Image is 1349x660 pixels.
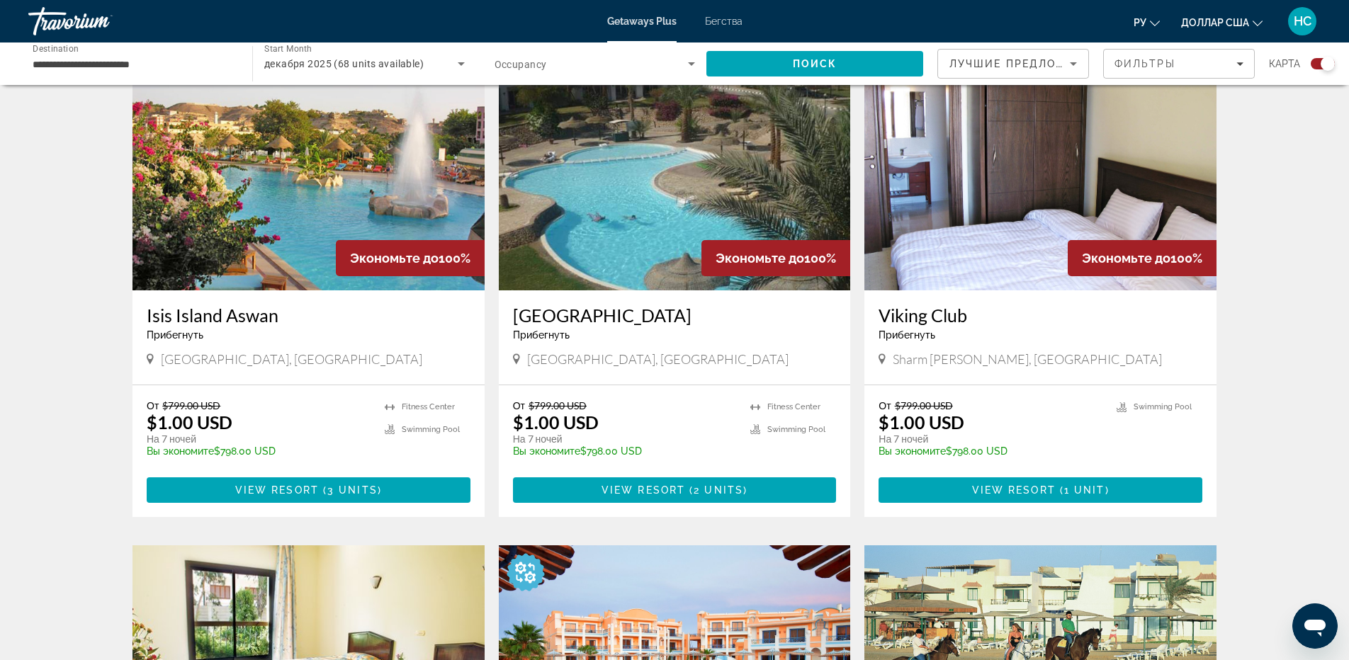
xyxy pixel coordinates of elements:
[893,351,1162,367] span: Sharm [PERSON_NAME], [GEOGRAPHIC_DATA]
[527,351,789,367] span: [GEOGRAPHIC_DATA], [GEOGRAPHIC_DATA]
[264,58,424,69] span: декабря 2025 (68 units available)
[864,64,1217,290] img: Viking Club
[1103,49,1255,79] button: Filters
[235,484,319,496] span: View Resort
[162,399,220,411] span: $799.00 USD
[1292,603,1338,649] iframe: Кнопка запуска окна обмена сообщениями
[350,251,439,266] span: Экономьте до
[319,484,382,496] span: ( )
[949,58,1100,69] span: Лучшие предложения
[513,399,525,411] span: От
[1056,484,1110,496] span: ( )
[499,64,851,290] img: Naama Bay Resort
[879,445,946,457] span: Вы экономите
[1181,17,1249,28] font: доллар США
[972,484,1056,496] span: View Resort
[132,64,485,290] img: Isis Island Aswan
[147,399,159,411] span: От
[513,445,737,457] p: $798.00 USD
[147,305,470,326] a: Isis Island Aswan
[402,402,455,411] span: Fitness Center
[895,399,953,411] span: $799.00 USD
[513,433,737,445] p: На 7 ночей
[879,433,1102,445] p: На 7 ночей
[716,251,804,266] span: Экономьте до
[327,484,378,496] span: 3 units
[33,43,79,53] span: Destination
[706,51,923,76] button: Search
[879,305,1202,326] a: Viking Club
[1068,240,1217,276] div: 100%
[495,59,547,70] span: Occupancy
[1134,17,1146,28] font: ру
[513,411,599,433] p: $1.00 USD
[1082,251,1170,266] span: Экономьте до
[1064,484,1105,496] span: 1 unit
[28,3,170,40] a: Травориум
[701,240,850,276] div: 100%
[147,433,371,445] p: На 7 ночей
[879,445,1102,457] p: $798.00 USD
[1181,12,1263,33] button: Изменить валюту
[1134,12,1160,33] button: Изменить язык
[767,402,820,411] span: Fitness Center
[767,425,825,434] span: Swimming Pool
[793,58,837,69] span: Поиск
[1294,13,1311,28] font: НС
[147,445,371,457] p: $798.00 USD
[1269,54,1300,74] span: карта
[513,305,837,326] a: [GEOGRAPHIC_DATA]
[147,477,470,503] button: View Resort(3 units)
[161,351,422,367] span: [GEOGRAPHIC_DATA], [GEOGRAPHIC_DATA]
[33,56,234,73] input: Select destination
[147,329,203,341] span: Прибегнуть
[147,445,214,457] span: Вы экономите
[264,44,312,54] span: Start Month
[685,484,747,496] span: ( )
[513,477,837,503] button: View Resort(2 units)
[513,445,580,457] span: Вы экономите
[147,411,232,433] p: $1.00 USD
[879,399,891,411] span: От
[879,411,964,433] p: $1.00 USD
[879,329,935,341] span: Прибегнуть
[607,16,677,27] a: Getaways Plus
[694,484,743,496] span: 2 units
[529,399,587,411] span: $799.00 USD
[1134,402,1192,411] span: Swimming Pool
[402,425,460,434] span: Swimming Pool
[336,240,485,276] div: 100%
[949,55,1077,72] mat-select: Sort by
[879,477,1202,503] button: View Resort(1 unit)
[1114,58,1175,69] span: Фильтры
[1284,6,1321,36] button: Меню пользователя
[602,484,685,496] span: View Resort
[705,16,743,27] a: Бегства
[513,329,570,341] span: Прибегнуть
